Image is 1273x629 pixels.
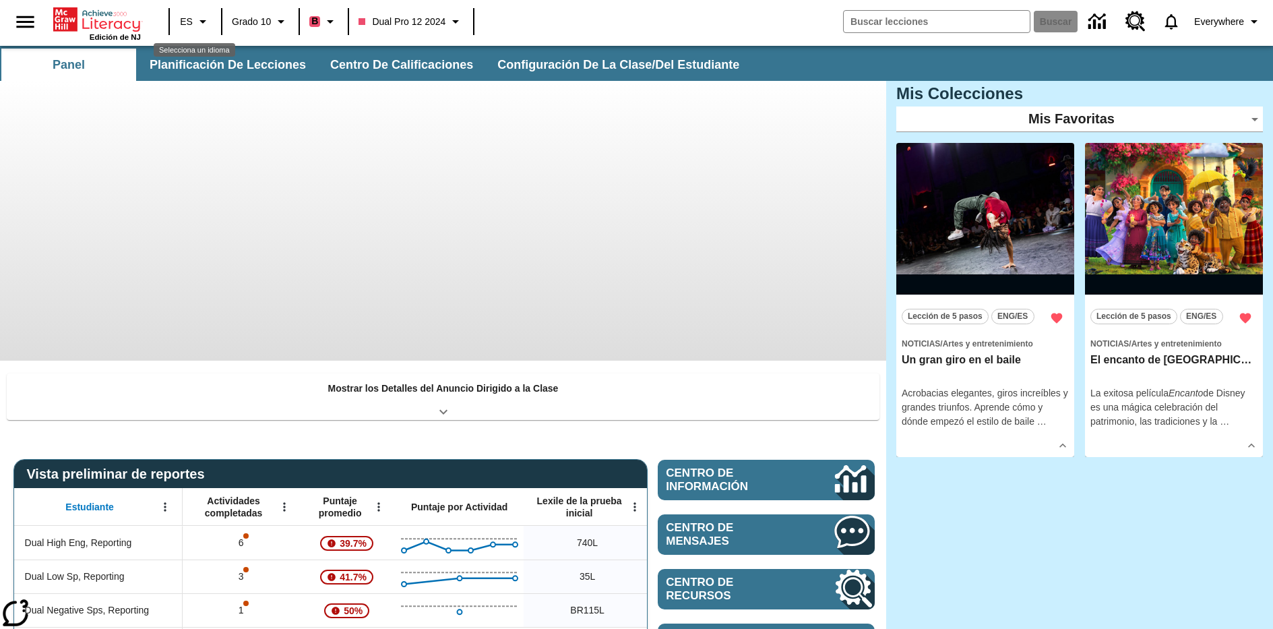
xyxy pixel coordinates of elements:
[338,599,368,623] span: 50%
[232,15,271,29] span: Grado 10
[25,570,125,584] span: Dual Low Sp, Reporting
[311,13,318,30] span: B
[1085,143,1263,457] div: lesson details
[1220,416,1229,427] span: …
[411,501,507,513] span: Puntaje por Actividad
[369,497,389,517] button: Abrir menú
[1090,386,1258,429] p: La exitosa película de Disney es una mágica celebración del patrimonio, las tradiciones y la
[1186,309,1216,324] span: ENG/ES
[991,309,1034,324] button: ENG/ES
[943,339,1033,349] span: Artes y entretenimiento
[154,43,235,57] div: Selecciona un idioma
[1,49,136,81] button: Panel
[183,593,301,627] div: 1, Es posible que sea inválido el puntaje de una o más actividades., Dual Negative Sps, Reporting
[658,514,875,555] a: Centro de mensajes
[658,460,875,500] a: Centro de información
[896,107,1263,132] div: Mis Favoritas
[1131,339,1222,349] span: Artes y entretenimiento
[666,521,795,548] span: Centro de mensajes
[304,9,344,34] button: Boost El color de la clase es rosa oscuro. Cambiar el color de la clase.
[25,536,132,550] span: Dual High Eng, Reporting
[26,467,211,482] span: Vista preliminar de reportes
[1180,309,1223,324] button: ENG/ES
[237,603,247,618] p: 1
[902,336,1069,351] span: Tema: Noticias/Artes y entretenimiento
[896,84,1263,103] h3: Mis Colecciones
[237,570,247,584] p: 3
[1241,436,1262,456] button: Ver más
[189,495,278,519] span: Actividades completadas
[183,560,301,593] div: 3, Es posible que sea inválido el puntaje de una o más actividades., Dual Low Sp, Reporting
[625,497,645,517] button: Abrir menú
[1169,388,1203,398] em: Encanto
[359,15,445,29] span: Dual Pro 12 2024
[997,309,1028,324] span: ENG/ES
[1080,3,1117,40] a: Centro de información
[90,33,141,41] span: Edición de NJ
[487,49,750,81] button: Configuración de la clase/del estudiante
[1090,339,1129,349] span: Noticias
[237,536,247,550] p: 6
[577,536,598,550] span: 740 Lexile, Dual High Eng, Reporting
[334,565,372,589] span: 41.7%
[1096,309,1171,324] span: Lección de 5 pasos
[1045,306,1069,330] button: Remover de Favoritas
[1194,15,1244,29] span: Everywhere
[1189,9,1268,34] button: Perfil/Configuración
[570,603,604,618] span: Lector principiante 115 Lexile, Dual Negative Sps, Reporting
[1037,416,1047,427] span: …
[902,309,989,324] button: Lección de 5 pasos
[666,467,790,493] span: Centro de información
[1053,436,1073,456] button: Ver más
[1090,309,1177,324] button: Lección de 5 pasos
[226,9,294,34] button: Grado: Grado 10, Elige un grado
[1233,306,1258,330] button: Remover de Favoritas
[902,353,1069,367] h3: Un gran giro en el baile
[666,576,795,603] span: Centro de recursos
[580,570,595,584] span: 35 Lexile, Dual Low Sp, Reporting
[1090,336,1258,351] span: Tema: Noticias/Artes y entretenimiento
[334,531,372,556] span: 39.7%
[1117,3,1154,40] a: Centro de recursos, Se abrirá en una pestaña nueva.
[274,497,294,517] button: Abrir menú
[1090,353,1258,367] h3: El encanto de Colombia
[1129,339,1131,349] span: /
[65,501,114,513] span: Estudiante
[25,603,149,618] span: Dual Negative Sps, Reporting
[139,49,317,81] button: Planificación de lecciones
[902,386,1069,429] p: Acrobacias elegantes, giros increíbles y grandes triunfos. Aprende cómo y dónde empezó el estilo ...
[940,339,942,349] span: /
[301,593,396,627] div: , 50%, ¡Atención! La puntuación media de 50% correspondiente al primer intento de este estudiante...
[896,143,1074,457] div: lesson details
[5,2,45,42] button: Abrir el menú lateral
[319,49,484,81] button: Centro de calificaciones
[844,11,1030,32] input: Buscar campo
[301,526,396,560] div: , 39.7%, ¡Atención! La puntuación media de 39.7% correspondiente al primer intento de este estudi...
[902,339,940,349] span: Noticias
[353,9,469,34] button: Clase: Dual Pro 12 2024, Selecciona una clase
[174,9,217,34] button: Lenguaje: ES, Selecciona un idioma
[53,6,141,33] a: Portada
[658,569,875,609] a: Centro de recursos, Se abrirá en una pestaña nueva.
[183,526,301,560] div: 6, Es posible que sea inválido el puntaje de una o más actividades., Dual High Eng, Reporting
[53,5,141,41] div: Portada
[301,560,396,593] div: , 41.7%, ¡Atención! La puntuación media de 41.7% correspondiente al primer intento de este estudi...
[180,15,193,29] span: ES
[530,495,629,519] span: Lexile de la prueba inicial
[7,373,879,420] div: Mostrar los Detalles del Anuncio Dirigido a la Clase
[1154,4,1189,39] a: Notificaciones
[908,309,983,324] span: Lección de 5 pasos
[155,497,175,517] button: Abrir menú
[328,382,559,396] p: Mostrar los Detalles del Anuncio Dirigido a la Clase
[308,495,373,519] span: Puntaje promedio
